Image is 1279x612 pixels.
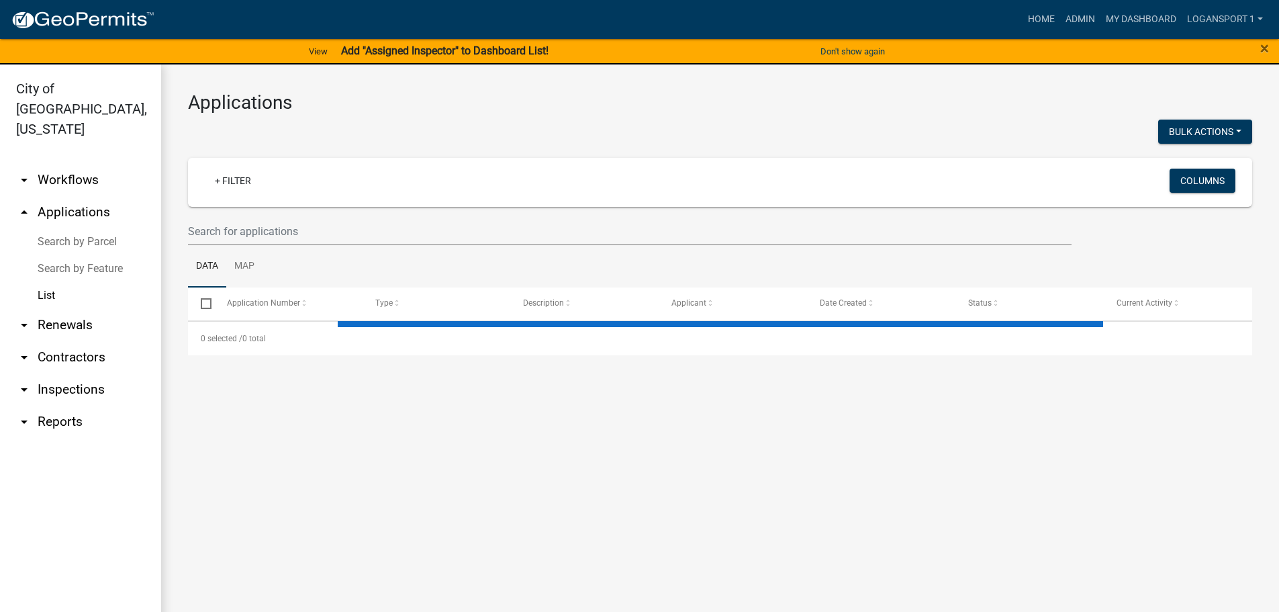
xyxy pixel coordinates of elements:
i: arrow_drop_up [16,204,32,220]
a: Map [226,245,263,288]
i: arrow_drop_down [16,172,32,188]
datatable-header-cell: Status [955,288,1104,320]
datatable-header-cell: Select [188,288,214,320]
button: Bulk Actions [1158,120,1252,144]
a: View [303,40,333,62]
i: arrow_drop_down [16,382,32,398]
input: Search for applications [188,218,1072,245]
span: Status [968,298,992,308]
button: Don't show again [815,40,890,62]
a: Admin [1060,7,1100,32]
datatable-header-cell: Type [362,288,510,320]
strong: Add "Assigned Inspector" to Dashboard List! [341,44,549,57]
datatable-header-cell: Date Created [807,288,955,320]
a: Data [188,245,226,288]
a: Logansport 1 [1182,7,1268,32]
a: Home [1023,7,1060,32]
a: + Filter [204,169,262,193]
span: Date Created [820,298,867,308]
datatable-header-cell: Application Number [214,288,362,320]
span: Description [523,298,564,308]
span: Application Number [227,298,300,308]
i: arrow_drop_down [16,414,32,430]
datatable-header-cell: Description [510,288,659,320]
button: Close [1260,40,1269,56]
span: Type [375,298,393,308]
datatable-header-cell: Current Activity [1104,288,1252,320]
i: arrow_drop_down [16,349,32,365]
span: × [1260,39,1269,58]
a: My Dashboard [1100,7,1182,32]
datatable-header-cell: Applicant [659,288,807,320]
h3: Applications [188,91,1252,114]
span: Current Activity [1117,298,1172,308]
div: 0 total [188,322,1252,355]
span: 0 selected / [201,334,242,343]
span: Applicant [671,298,706,308]
button: Columns [1170,169,1235,193]
i: arrow_drop_down [16,317,32,333]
